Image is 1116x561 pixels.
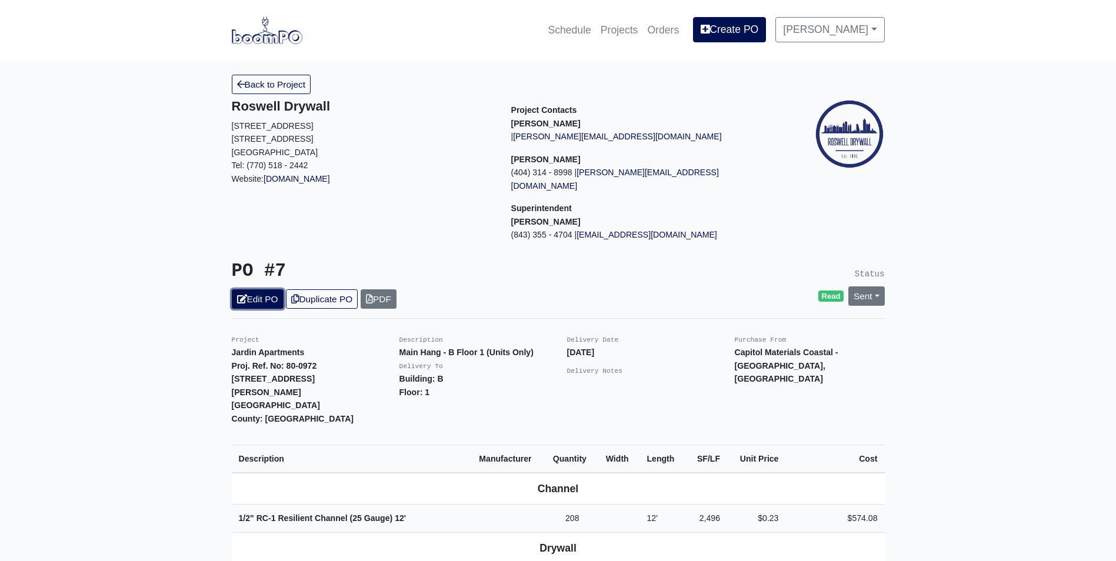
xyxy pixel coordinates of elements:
[232,16,302,44] img: boomPO
[647,513,657,523] span: 12'
[735,336,787,343] small: Purchase From
[567,348,595,357] strong: [DATE]
[596,17,643,43] a: Projects
[232,361,317,370] strong: Proj. Ref. No: 80-0972
[264,174,330,183] a: [DOMAIN_NAME]
[232,414,354,423] strong: County: [GEOGRAPHIC_DATA]
[511,228,773,242] p: (843) 355 - 4704 |
[546,445,599,473] th: Quantity
[232,289,284,309] a: Edit PO
[599,445,640,473] th: Width
[577,230,717,239] a: [EMAIL_ADDRESS][DOMAIN_NAME]
[539,542,577,554] b: Drywall
[511,119,581,128] strong: [PERSON_NAME]
[399,388,430,397] strong: Floor: 1
[727,445,785,473] th: Unit Price
[361,289,397,309] a: PDF
[735,346,885,386] p: Capitol Materials Coastal - [GEOGRAPHIC_DATA], [GEOGRAPHIC_DATA]
[399,374,444,383] strong: Building: B
[513,132,721,141] a: [PERSON_NAME][EMAIL_ADDRESS][DOMAIN_NAME]
[642,17,684,43] a: Orders
[546,505,599,533] td: 208
[511,166,773,192] p: (404) 314 - 8998 |
[785,445,884,473] th: Cost
[639,445,686,473] th: Length
[399,363,443,370] small: Delivery To
[232,99,494,185] div: Website:
[232,75,311,94] a: Back to Project
[232,99,494,114] h5: Roswell Drywall
[472,445,545,473] th: Manufacturer
[232,348,305,357] strong: Jardin Apartments
[232,374,315,397] strong: [STREET_ADDRESS][PERSON_NAME]
[232,261,549,282] h3: PO #7
[232,159,494,172] p: Tel: (770) 518 - 2442
[538,483,578,495] b: Channel
[511,130,773,143] p: |
[232,445,472,473] th: Description
[686,505,727,533] td: 2,496
[543,17,595,43] a: Schedule
[567,368,623,375] small: Delivery Notes
[286,289,358,309] a: Duplicate PO
[686,445,727,473] th: SF/LF
[511,105,577,115] span: Project Contacts
[693,17,766,42] a: Create PO
[399,336,443,343] small: Description
[511,168,719,191] a: [PERSON_NAME][EMAIL_ADDRESS][DOMAIN_NAME]
[848,286,885,306] a: Sent
[232,400,320,410] strong: [GEOGRAPHIC_DATA]
[239,513,407,523] strong: 1/2" RC-1 Resilient Channel (25 Gauge)
[232,336,259,343] small: Project
[232,119,494,133] p: [STREET_ADDRESS]
[232,132,494,146] p: [STREET_ADDRESS]
[395,513,406,523] span: 12'
[567,336,619,343] small: Delivery Date
[785,505,884,533] td: $574.08
[727,505,785,533] td: $0.23
[232,146,494,159] p: [GEOGRAPHIC_DATA]
[511,203,572,213] span: Superintendent
[775,17,884,42] a: [PERSON_NAME]
[511,217,581,226] strong: [PERSON_NAME]
[855,269,885,279] small: Status
[818,290,844,302] span: Read
[399,348,534,357] strong: Main Hang - B Floor 1 (Units Only)
[511,155,581,164] strong: [PERSON_NAME]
